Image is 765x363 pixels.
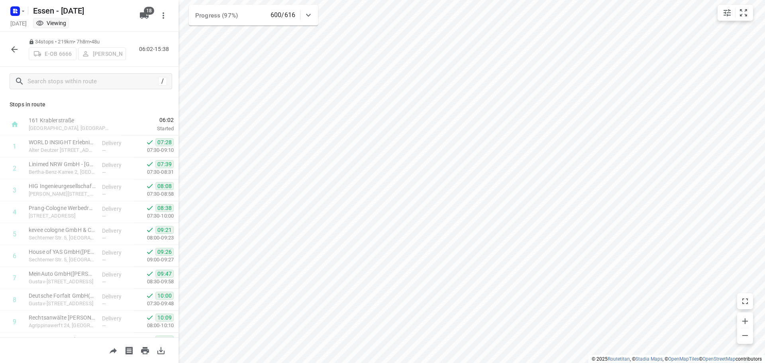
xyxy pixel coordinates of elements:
[29,116,112,124] p: 161 Krablerstraße
[29,204,96,212] p: Prang-Cologne Werbedruck GmbH([PERSON_NAME])
[155,292,174,300] span: 10:00
[29,124,112,132] p: [GEOGRAPHIC_DATA], [GEOGRAPHIC_DATA]
[146,270,154,278] svg: Done
[102,139,131,147] p: Delivery
[102,323,106,329] span: —
[27,75,158,88] input: Search stops within route
[134,212,174,220] p: 07:30-10:00
[13,208,16,216] div: 4
[719,5,735,21] button: Map settings
[121,346,137,354] span: Print shipping labels
[13,186,16,194] div: 3
[10,100,169,109] p: Stops in route
[29,190,96,198] p: Konrad-Adenauer-Straße 13, Köln
[121,116,174,124] span: 06:02
[29,38,126,46] p: 34 stops • 219km • 7h8m
[155,248,174,256] span: 09:26
[29,256,96,264] p: Sechtemer Str. 5, [GEOGRAPHIC_DATA]
[102,169,106,175] span: —
[29,146,96,154] p: Alter Deutzer Postweg 99, Köln
[134,322,174,330] p: 08:00-10:10
[102,161,131,169] p: Delivery
[102,227,131,235] p: Delivery
[102,336,131,344] p: Delivery
[121,125,174,133] p: Started
[13,296,16,304] div: 8
[29,234,96,242] p: Sechtemer Str. 5, [GEOGRAPHIC_DATA]
[636,356,663,362] a: Stadia Maps
[29,248,96,256] p: House of YAS GmbH([PERSON_NAME])
[134,190,174,198] p: 07:30-08:58
[592,356,762,362] li: © 2025 , © , © © contributors
[102,292,131,300] p: Delivery
[29,182,96,190] p: HIG Ingenieurgesellschaft mbH(Silke Busse)
[134,168,174,176] p: 07:30-08:31
[146,182,154,190] svg: Done
[102,314,131,322] p: Delivery
[13,252,16,260] div: 6
[90,39,91,45] span: •
[13,318,16,326] div: 9
[134,146,174,154] p: 07:30-09:10
[137,346,153,354] span: Print route
[146,314,154,322] svg: Done
[271,10,295,20] p: 600/616
[29,300,96,308] p: Gustav-[STREET_ADDRESS]
[102,205,131,213] p: Delivery
[29,278,96,286] p: Gustav-Heinemann-Ufer 72, Köln
[102,191,106,197] span: —
[155,226,174,234] span: 09:21
[702,356,736,362] a: OpenStreetMap
[13,274,16,282] div: 7
[36,19,66,27] div: You are currently in view mode. To make any changes, go to edit project.
[134,234,174,242] p: 08:00-09:23
[136,8,152,24] button: 18
[195,12,238,19] span: Progress (97%)
[144,7,154,15] span: 18
[155,314,174,322] span: 10:09
[29,226,96,234] p: kevee cologne GmbH & Co. KG(Lotta von Rotenhan)
[608,356,630,362] a: Routetitan
[155,160,174,168] span: 07:39
[146,248,154,256] svg: Done
[134,300,174,308] p: 07:30-09:48
[102,301,106,307] span: —
[155,270,174,278] span: 09:47
[29,314,96,322] p: Rechtsanwälte [PERSON_NAME] & Partner mbB([PERSON_NAME])
[158,77,167,86] div: /
[668,356,699,362] a: OpenMapTiles
[29,160,96,168] p: Linimed NRW GmbH - [GEOGRAPHIC_DATA] -10901406([PERSON_NAME])
[102,271,131,279] p: Delivery
[102,249,131,257] p: Delivery
[29,138,96,146] p: WORLD INSIGHT Erlebnisreisen GmbH(Manuela Neuhäuser)
[91,39,100,45] span: 48u
[134,278,174,286] p: 08:30-09:58
[146,226,154,234] svg: Done
[146,292,154,300] svg: Done
[29,336,96,343] p: JUHN Partner GmbH Steuerberatungsgesellschaft([PERSON_NAME])
[102,147,106,153] span: —
[13,230,16,238] div: 5
[146,204,154,212] svg: Done
[102,213,106,219] span: —
[155,138,174,146] span: 07:28
[155,336,174,343] span: 10:17
[102,183,131,191] p: Delivery
[29,292,96,300] p: Deutsche Forfait GmbH(Senay Ejder)
[155,8,171,24] button: More
[13,143,16,150] div: 1
[105,346,121,354] span: Share route
[29,270,96,278] p: MeinAuto GmbH(Ines Petrich)
[153,346,169,354] span: Download route
[102,257,106,263] span: —
[29,212,96,220] p: [STREET_ADDRESS]
[718,5,753,21] div: small contained button group
[736,5,751,21] button: Fit zoom
[155,182,174,190] span: 08:08
[139,45,172,53] p: 06:02-15:38
[29,168,96,176] p: Bertha-Benz-Karree 2, Köln
[102,235,106,241] span: —
[134,256,174,264] p: 09:00-09:27
[102,279,106,285] span: —
[29,322,96,330] p: Agrippinawerft 24, [GEOGRAPHIC_DATA]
